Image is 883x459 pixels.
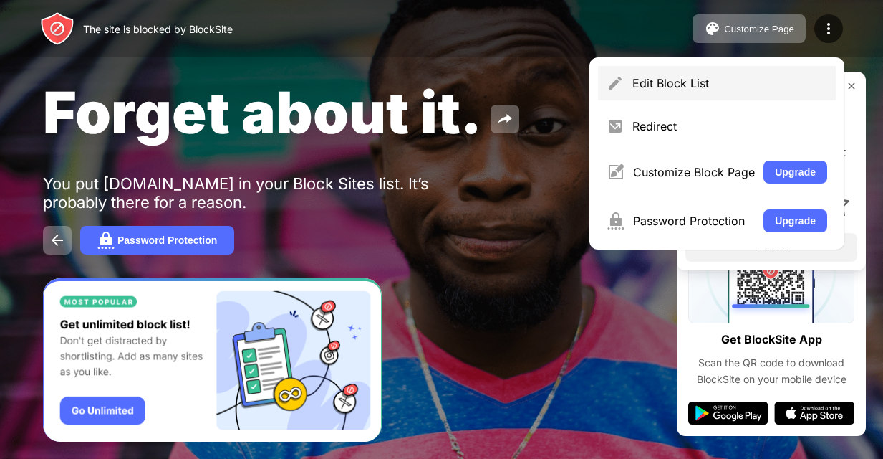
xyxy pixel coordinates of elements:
img: password.svg [97,232,115,249]
span: Forget about it. [43,77,482,147]
div: Password Protection [633,214,755,228]
div: Password Protection [117,235,217,246]
iframe: Banner [43,278,382,443]
img: menu-password.svg [607,212,624,229]
img: menu-pencil.svg [607,75,624,92]
div: Scan the QR code to download BlockSite on your mobile device [688,355,854,387]
img: menu-customize.svg [607,164,624,181]
div: Customize Block Page [633,165,755,179]
button: Upgrade [763,161,827,184]
img: header-logo.svg [40,11,74,46]
img: rate-us-close.svg [846,80,857,92]
div: Customize Page [724,24,794,34]
img: share.svg [496,110,513,128]
img: app-store.svg [774,402,854,425]
img: menu-redirect.svg [607,118,624,135]
img: back.svg [49,232,66,249]
img: google-play.svg [688,402,768,425]
div: You put [DOMAIN_NAME] in your Block Sites list. It’s probably there for a reason. [43,174,486,212]
button: Upgrade [763,209,827,232]
div: Redirect [632,119,827,133]
div: The site is blocked by BlockSite [83,23,233,35]
button: Password Protection [80,226,234,255]
div: Get BlockSite App [721,329,822,350]
img: pallet.svg [704,20,721,37]
button: Customize Page [693,14,806,43]
div: Edit Block List [632,76,827,90]
img: menu-icon.svg [820,20,837,37]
